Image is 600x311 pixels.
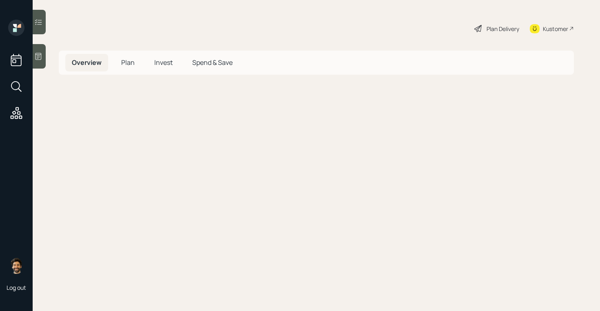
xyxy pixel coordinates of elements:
[7,284,26,291] div: Log out
[72,58,102,67] span: Overview
[121,58,135,67] span: Plan
[8,258,24,274] img: eric-schwartz-headshot.png
[543,24,568,33] div: Kustomer
[154,58,173,67] span: Invest
[487,24,519,33] div: Plan Delivery
[192,58,233,67] span: Spend & Save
